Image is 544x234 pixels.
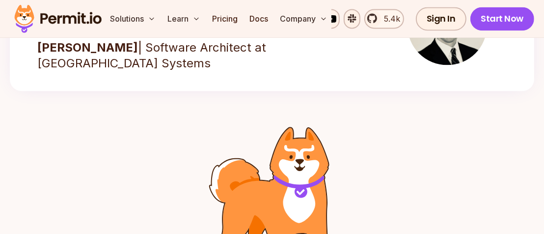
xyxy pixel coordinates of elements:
span: 5.4k [378,13,400,25]
a: Start Now [470,7,535,30]
button: Company [276,9,331,29]
img: Permit logo [10,2,106,35]
a: 5.4k [364,9,404,29]
button: Learn [163,9,204,29]
button: Solutions [106,9,160,29]
a: Docs [245,9,272,29]
p: | Software Architect at [GEOGRAPHIC_DATA] Systems [37,40,376,71]
a: Sign In [416,7,466,30]
strong: [PERSON_NAME] [37,40,138,55]
a: Pricing [208,9,242,29]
